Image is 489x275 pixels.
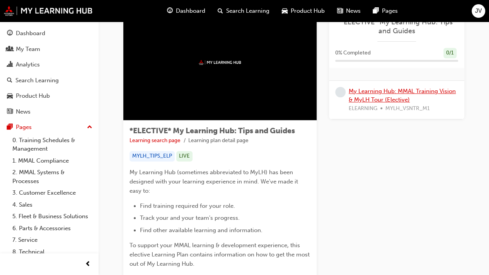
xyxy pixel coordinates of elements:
[349,104,377,113] span: ELEARNING
[472,4,485,18] button: JV
[282,6,288,16] span: car-icon
[129,126,295,135] span: *ELECTIVE* My Learning Hub: Tips and Guides
[346,7,361,15] span: News
[16,60,40,69] div: Analytics
[3,73,95,88] a: Search Learning
[3,89,95,103] a: Product Hub
[3,120,95,134] button: Pages
[9,246,95,258] a: 8. Technical
[140,202,235,209] span: Find training required for your role.
[129,137,181,144] a: Learning search page
[15,76,59,85] div: Search Learning
[9,187,95,199] a: 3. Customer Excellence
[9,199,95,211] a: 4. Sales
[9,155,95,167] a: 1. MMAL Compliance
[335,87,346,97] span: learningRecordVerb_NONE-icon
[335,18,458,35] a: *ELECTIVE* My Learning Hub: Tips and Guides
[211,3,276,19] a: search-iconSearch Learning
[475,7,482,15] span: JV
[16,92,50,100] div: Product Hub
[129,151,175,161] div: MYLH_TIPS_ELP
[7,109,13,115] span: news-icon
[167,6,173,16] span: guage-icon
[9,210,95,222] a: 5. Fleet & Business Solutions
[7,61,13,68] span: chart-icon
[3,58,95,72] a: Analytics
[7,30,13,37] span: guage-icon
[291,7,325,15] span: Product Hub
[349,88,456,104] a: My Learning Hub: MMAL Training Vision & MyLH Tour (Elective)
[276,3,331,19] a: car-iconProduct Hub
[7,46,13,53] span: people-icon
[382,7,398,15] span: Pages
[16,107,31,116] div: News
[367,3,404,19] a: pages-iconPages
[129,242,311,267] span: To support your MMAL learning & development experience, this elective Learning Plan contains info...
[335,49,371,58] span: 0 % Completed
[7,93,13,100] span: car-icon
[87,122,92,132] span: up-icon
[16,45,40,54] div: My Team
[9,166,95,187] a: 2. MMAL Systems & Processes
[188,136,249,145] li: Learning plan detail page
[9,134,95,155] a: 0. Training Schedules & Management
[140,214,240,221] span: Track your and your team's progress.
[161,3,211,19] a: guage-iconDashboard
[199,60,241,65] img: mmal
[9,234,95,246] a: 7. Service
[331,3,367,19] a: news-iconNews
[176,151,193,161] div: LIVE
[3,25,95,120] button: DashboardMy TeamAnalyticsSearch LearningProduct HubNews
[337,6,343,16] span: news-icon
[7,124,13,131] span: pages-icon
[4,6,93,16] img: mmal
[16,123,32,132] div: Pages
[385,104,430,113] span: MYLH_VSNTR_M1
[129,169,300,194] span: My Learning Hub (sometimes abbreviated to MyLH) has been designed with your learning experience i...
[16,29,45,38] div: Dashboard
[226,7,269,15] span: Search Learning
[7,77,12,84] span: search-icon
[176,7,205,15] span: Dashboard
[9,222,95,234] a: 6. Parts & Accessories
[373,6,379,16] span: pages-icon
[3,26,95,41] a: Dashboard
[85,260,91,269] span: prev-icon
[3,105,95,119] a: News
[443,48,457,58] div: 0 / 1
[218,6,223,16] span: search-icon
[140,227,262,234] span: Find other available learning and information.
[3,42,95,56] a: My Team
